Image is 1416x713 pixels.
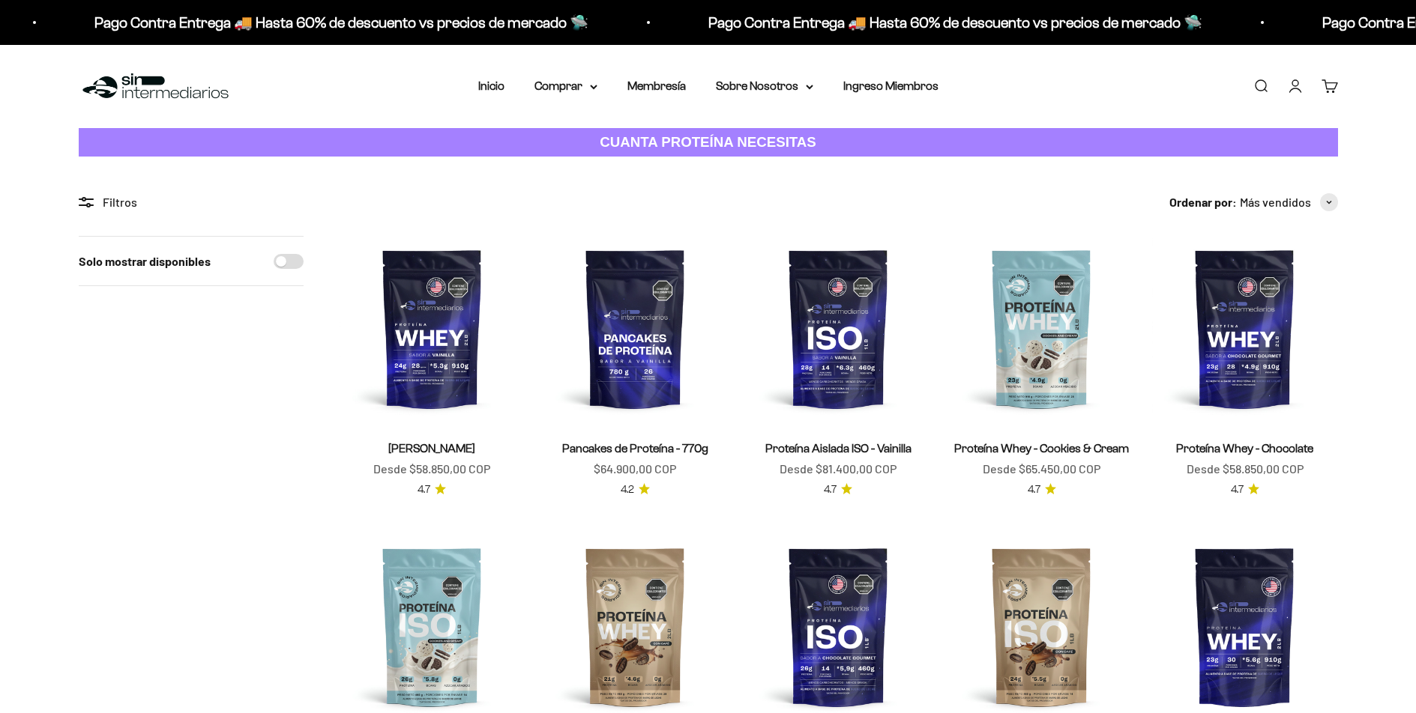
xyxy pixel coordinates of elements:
[1028,482,1056,498] a: 4.74.7 de 5.0 estrellas
[1169,192,1237,212] span: Ordenar por:
[79,252,211,271] label: Solo mostrar disponibles
[562,442,708,455] a: Pancakes de Proteína - 770g
[1240,192,1311,212] span: Más vendidos
[94,10,588,34] p: Pago Contra Entrega 🚚 Hasta 60% de descuento vs precios de mercado 🛸
[621,482,650,498] a: 4.24.2 de 5.0 estrellas
[79,128,1338,157] a: CUANTA PROTEÍNA NECESITAS
[780,459,897,479] sale-price: Desde $81.400,00 COP
[600,134,816,150] strong: CUANTA PROTEÍNA NECESITAS
[594,459,676,479] sale-price: $64.900,00 COP
[1028,482,1040,498] span: 4.7
[418,482,446,498] a: 4.74.7 de 5.0 estrellas
[1187,459,1304,479] sale-price: Desde $58.850,00 COP
[708,10,1202,34] p: Pago Contra Entrega 🚚 Hasta 60% de descuento vs precios de mercado 🛸
[621,482,634,498] span: 4.2
[79,192,304,212] div: Filtros
[765,442,912,455] a: Proteína Aislada ISO - Vainilla
[983,459,1100,479] sale-price: Desde $65.450,00 COP
[627,79,686,92] a: Membresía
[1176,442,1313,455] a: Proteína Whey - Chocolate
[534,76,597,96] summary: Comprar
[418,482,430,498] span: 4.7
[824,482,852,498] a: 4.74.7 de 5.0 estrellas
[843,79,939,92] a: Ingreso Miembros
[478,79,504,92] a: Inicio
[1231,482,1259,498] a: 4.74.7 de 5.0 estrellas
[1240,192,1338,212] button: Más vendidos
[388,442,475,455] a: [PERSON_NAME]
[373,459,490,479] sale-price: Desde $58.850,00 COP
[954,442,1129,455] a: Proteína Whey - Cookies & Cream
[716,76,813,96] summary: Sobre Nosotros
[824,482,837,498] span: 4.7
[1231,482,1244,498] span: 4.7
